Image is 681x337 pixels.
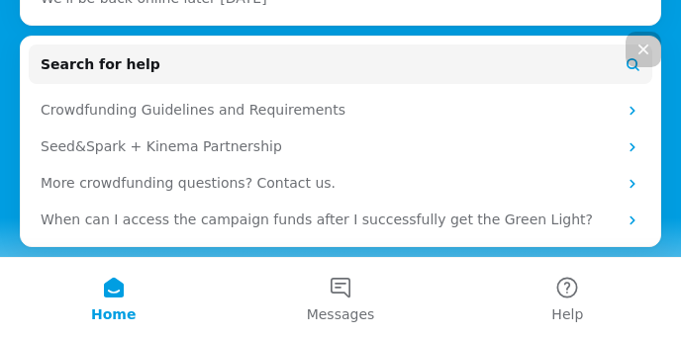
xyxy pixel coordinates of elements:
[626,32,661,67] div: Close
[29,165,652,202] div: More crowdfunding questions? Contact us.
[29,44,652,84] button: Search for help
[41,210,617,230] div: When can I access the campaign funds after I successfully get the Green Light?
[29,128,652,165] div: Seed&Spark + Kinema Partnership
[41,173,617,194] div: More crowdfunding questions? Contact us.
[41,136,617,157] div: Seed&Spark + Kinema Partnership
[41,54,160,75] span: Search for help
[41,100,617,121] div: Crowdfunding Guidelines and Requirements
[307,307,375,321] span: Messages
[551,307,583,321] span: Help
[454,258,681,337] button: Help
[29,202,652,238] div: When can I access the campaign funds after I successfully get the Green Light?
[91,307,136,321] span: Home
[227,258,453,337] button: Messages
[29,92,652,128] div: Crowdfunding Guidelines and Requirements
